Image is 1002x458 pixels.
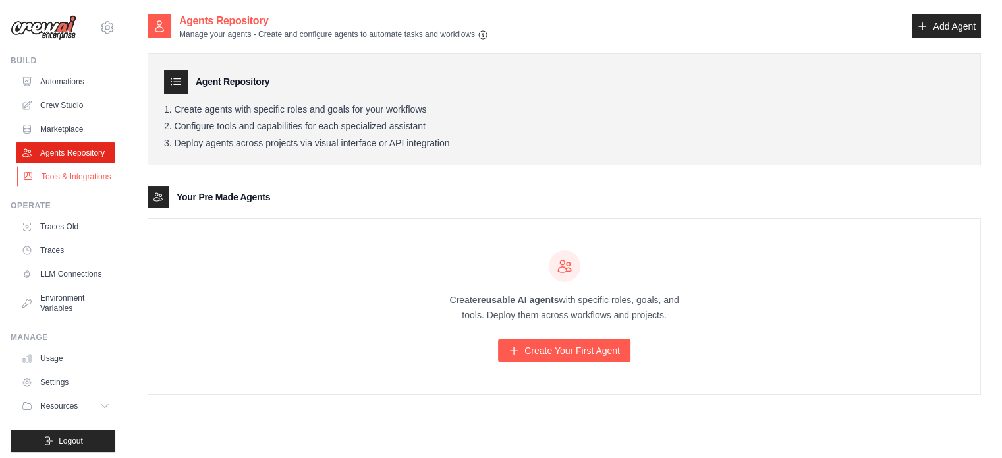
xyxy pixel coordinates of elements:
[16,287,115,319] a: Environment Variables
[11,200,115,211] div: Operate
[179,13,488,29] h2: Agents Repository
[11,430,115,452] button: Logout
[40,401,78,411] span: Resources
[438,293,691,323] p: Create with specific roles, goals, and tools. Deploy them across workflows and projects.
[11,15,76,40] img: Logo
[16,264,115,285] a: LLM Connections
[164,138,964,150] li: Deploy agents across projects via visual interface or API integration
[179,29,488,40] p: Manage your agents - Create and configure agents to automate tasks and workflows
[17,166,117,187] a: Tools & Integrations
[16,216,115,237] a: Traces Old
[196,75,269,88] h3: Agent Repository
[177,190,270,204] h3: Your Pre Made Agents
[59,436,83,446] span: Logout
[11,55,115,66] div: Build
[16,71,115,92] a: Automations
[16,348,115,369] a: Usage
[16,395,115,416] button: Resources
[16,240,115,261] a: Traces
[164,104,964,116] li: Create agents with specific roles and goals for your workflows
[11,332,115,343] div: Manage
[16,119,115,140] a: Marketplace
[16,95,115,116] a: Crew Studio
[16,142,115,163] a: Agents Repository
[16,372,115,393] a: Settings
[164,121,964,132] li: Configure tools and capabilities for each specialized assistant
[498,339,630,362] a: Create Your First Agent
[477,295,559,305] strong: reusable AI agents
[912,14,981,38] a: Add Agent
